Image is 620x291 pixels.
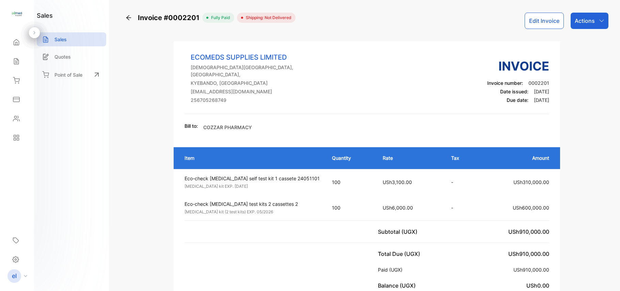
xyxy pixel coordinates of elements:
img: logo [12,9,22,19]
span: Date issued: [500,89,528,94]
span: 0002201 [528,80,549,86]
p: 100 [332,179,369,186]
p: Eco-check [MEDICAL_DATA] self test kit 1 cassete 24051101 [185,175,320,182]
p: - [451,204,471,211]
h3: Invoice [487,57,549,75]
span: Due date: [507,97,528,103]
p: Sales [54,36,67,43]
p: 100 [332,204,369,211]
span: Invoice number: [487,80,523,86]
a: Point of Sale [37,67,106,82]
p: [DEMOGRAPHIC_DATA][GEOGRAPHIC_DATA], [GEOGRAPHIC_DATA], [191,64,321,78]
span: USh910,000.00 [508,250,549,257]
h1: sales [37,11,53,20]
p: Total Due (UGX) [378,250,423,258]
span: [DATE] [534,89,549,94]
p: Eco-check [MEDICAL_DATA] test kits 2 cassettes 2 [185,200,320,208]
p: Quotes [54,53,71,60]
p: COZZAR PHARMACY [203,124,252,131]
button: Edit Invoice [525,13,564,29]
a: Quotes [37,50,106,64]
span: Shipping: Not Delivered [243,15,291,21]
p: KYEBANDO, [GEOGRAPHIC_DATA] [191,79,321,87]
span: USh0.00 [526,282,549,289]
p: Tax [451,154,471,162]
span: [DATE] [534,97,549,103]
p: ECOMEDS SUPPLIES LIMITED [191,52,321,62]
p: Balance (UGX) [378,281,418,290]
button: Actions [571,13,608,29]
a: Sales [37,32,106,46]
p: Item [185,154,318,162]
p: Paid (UGX) [378,266,405,273]
p: 256705268749 [191,96,321,104]
span: USh6,000.00 [383,205,413,211]
p: Point of Sale [54,71,82,78]
span: USh3,100.00 [383,179,412,185]
span: fully paid [208,15,230,21]
p: [MEDICAL_DATA] kit EXP. [DATE] [185,183,320,189]
p: Bill to: [185,122,198,129]
p: Subtotal (UGX) [378,228,420,236]
p: Actions [575,17,595,25]
p: [EMAIL_ADDRESS][DOMAIN_NAME] [191,88,321,95]
p: Amount [485,154,549,162]
p: Quantity [332,154,369,162]
p: el [12,272,17,280]
p: [MEDICAL_DATA] kit (2 test kits) EXP. 05/2026 [185,209,320,215]
span: USh310,000.00 [513,179,549,185]
p: - [451,179,471,186]
span: USh910,000.00 [513,267,549,273]
span: USh910,000.00 [508,228,549,235]
span: USh600,000.00 [513,205,549,211]
p: Rate [383,154,438,162]
span: Invoice #0002201 [138,13,202,23]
